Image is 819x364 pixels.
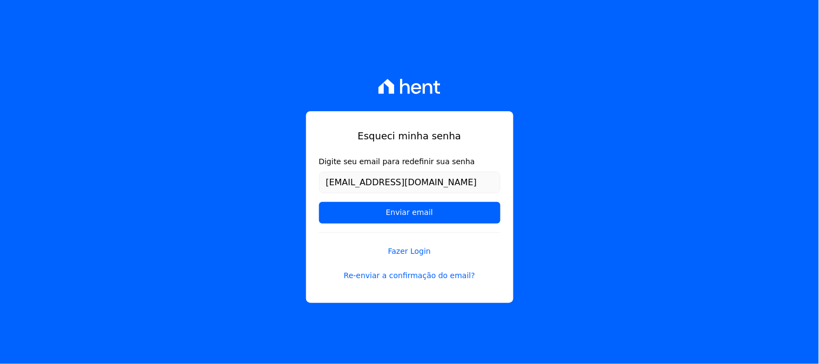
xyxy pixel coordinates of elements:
[319,202,500,224] input: Enviar email
[319,270,500,281] a: Re-enviar a confirmação do email?
[319,129,500,143] h1: Esqueci minha senha
[319,156,500,167] label: Digite seu email para redefinir sua senha
[319,232,500,257] a: Fazer Login
[319,172,500,193] input: Email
